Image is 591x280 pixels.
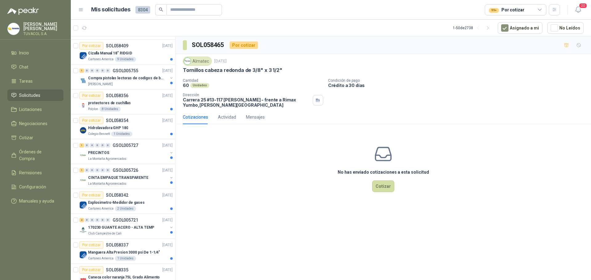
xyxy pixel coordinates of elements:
[88,132,110,136] p: Colegio Bennett
[88,100,131,106] p: protectores de cuchillas
[100,69,105,73] div: 0
[183,83,189,88] p: 60
[19,169,42,176] span: Remisiones
[100,218,105,222] div: 0
[79,42,103,49] div: Por cotizar
[88,156,127,161] p: La Montaña Agromercados
[7,47,63,59] a: Inicio
[162,68,173,74] p: [DATE]
[88,57,114,62] p: Cartones America
[162,192,173,198] p: [DATE]
[79,142,174,161] a: 1 0 0 0 0 0 GSOL005727[DATE] Company LogoPRECINTOSLa Montaña Agromercados
[7,89,63,101] a: Solicitudes
[88,181,127,186] p: La Montaña Agromercados
[88,107,98,112] p: Polylon
[79,127,87,134] img: Company Logo
[113,69,138,73] p: GSOL005755
[90,69,94,73] div: 0
[88,175,148,181] p: CINTA EMPAQUE TRANSPARENTE
[85,69,89,73] div: 0
[88,225,154,231] p: 170230 GUANTE ACERO - ALTA TEMP
[106,243,128,247] p: SOL058337
[95,168,100,172] div: 0
[79,167,174,186] a: 1 0 0 0 0 0 GSOL005726[DATE] Company LogoCINTA EMPAQUE TRANSPARENTELa Montaña Agromercados
[19,64,28,70] span: Chat
[162,168,173,173] p: [DATE]
[111,132,132,136] div: 1 Unidades
[162,267,173,273] p: [DATE]
[7,181,63,193] a: Configuración
[135,6,150,14] span: 8304
[79,77,87,84] img: Company Logo
[88,75,165,81] p: Compra pistolas lectoras de codigos de barras
[23,32,63,36] p: TUVACOL S.A.
[183,93,310,97] p: Dirección
[99,107,121,112] div: 8 Unidades
[88,50,132,56] p: Cizalla Manual 18" RIDGID
[79,92,103,99] div: Por cotizar
[453,23,493,33] div: 1 - 50 de 2738
[79,117,103,124] div: Por cotizar
[71,239,175,264] a: Por cotizarSOL058337[DATE] Company LogoManguera Alta Presion 3000 psi De 1-1/4"Cartones America1 ...
[19,148,58,162] span: Órdenes de Compra
[159,7,163,12] span: search
[100,168,105,172] div: 0
[106,168,110,172] div: 0
[162,217,173,223] p: [DATE]
[79,69,84,73] div: 1
[183,57,212,66] div: Almatec
[106,93,128,98] p: SOL058356
[192,40,225,50] h3: SOL058465
[79,241,103,249] div: Por cotizar
[88,231,122,236] p: Club Campestre de Cali
[7,146,63,164] a: Órdenes de Compra
[71,189,175,214] a: Por cotizarSOL058342[DATE] Company LogoExplosimetro-Medidor de gasesCartones America2 Unidades
[79,266,103,274] div: Por cotizar
[246,114,265,120] div: Mensajes
[7,61,63,73] a: Chat
[106,44,128,48] p: SOL058409
[106,193,128,197] p: SOL058342
[95,69,100,73] div: 0
[162,93,173,99] p: [DATE]
[79,226,87,234] img: Company Logo
[19,106,42,113] span: Licitaciones
[328,78,589,83] p: Condición de pago
[115,57,136,62] div: 9 Unidades
[183,97,310,108] p: Carrera 25 #13-117 [PERSON_NAME] - frente a Rimax Yumbo , [PERSON_NAME][GEOGRAPHIC_DATA]
[106,143,110,148] div: 0
[8,23,19,35] img: Company Logo
[95,143,100,148] div: 0
[85,218,89,222] div: 0
[115,206,136,211] div: 2 Unidades
[183,67,282,73] p: Tornillos cabeza redonda de 3/8" x 3 1/2"
[214,58,227,64] p: [DATE]
[88,150,109,156] p: PRECINTOS
[113,168,138,172] p: GSOL005726
[162,43,173,49] p: [DATE]
[19,183,46,190] span: Configuración
[106,268,128,272] p: SOL058335
[218,114,236,120] div: Actividad
[7,7,39,15] img: Logo peakr
[85,143,89,148] div: 0
[79,218,84,222] div: 2
[7,195,63,207] a: Manuales y ayuda
[7,132,63,144] a: Cotizar
[338,169,429,175] h3: No has enviado cotizaciones a esta solicitud
[7,104,63,115] a: Licitaciones
[113,143,138,148] p: GSOL005727
[7,75,63,87] a: Tareas
[372,180,394,192] button: Cotizar
[106,69,110,73] div: 0
[88,200,145,206] p: Explosimetro-Medidor de gases
[71,40,175,65] a: Por cotizarSOL058409[DATE] Company LogoCizalla Manual 18" RIDGIDCartones America9 Unidades
[162,143,173,148] p: [DATE]
[79,152,87,159] img: Company Logo
[19,78,33,85] span: Tareas
[79,102,87,109] img: Company Logo
[183,78,323,83] p: Cantidad
[19,120,47,127] span: Negociaciones
[7,118,63,129] a: Negociaciones
[162,118,173,124] p: [DATE]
